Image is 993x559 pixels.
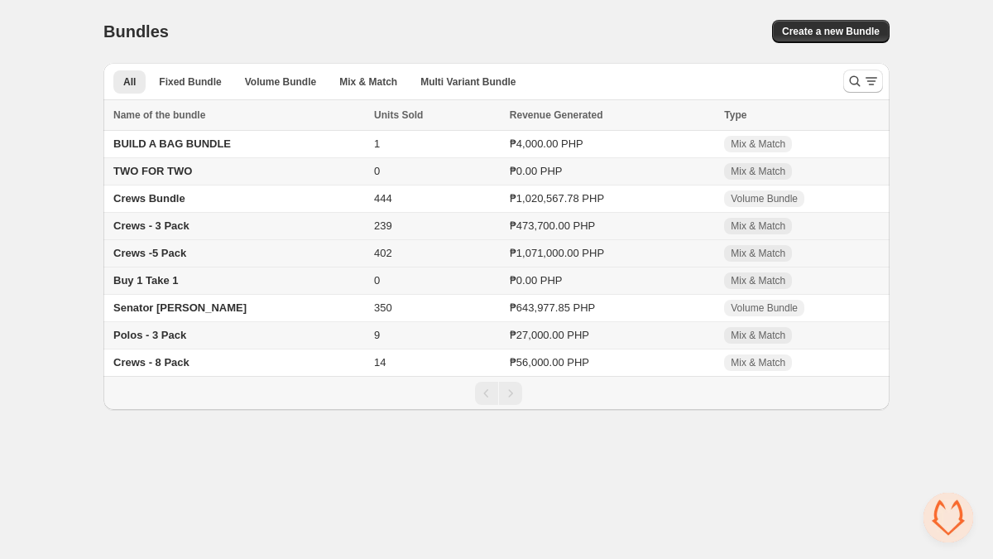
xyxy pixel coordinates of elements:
nav: Pagination [103,376,890,410]
span: Crews - 3 Pack [113,219,189,232]
span: Crews Bundle [113,192,185,205]
span: 402 [374,247,392,259]
span: ₱473,700.00 PHP [510,219,595,232]
span: ₱4,000.00 PHP [510,137,583,150]
span: ₱0.00 PHP [510,274,563,287]
span: 0 [374,165,380,177]
span: 444 [374,192,392,205]
span: Senator [PERSON_NAME] [113,301,247,314]
span: Create a new Bundle [782,25,880,38]
div: Name of the bundle [113,107,364,123]
span: BUILD A BAG BUNDLE [113,137,231,150]
span: Crews -5 Pack [113,247,186,259]
button: Create a new Bundle [772,20,890,43]
div: Type [724,107,880,123]
span: ₱1,020,567.78 PHP [510,192,604,205]
span: ₱1,071,000.00 PHP [510,247,604,259]
button: Units Sold [374,107,439,123]
span: Volume Bundle [731,301,798,315]
span: 350 [374,301,392,314]
span: Crews - 8 Pack [113,356,189,369]
span: ₱56,000.00 PHP [510,356,589,369]
span: 239 [374,219,392,232]
span: Units Sold [374,107,423,123]
span: Mix & Match [731,247,785,260]
span: ₱643,977.85 PHP [510,301,595,314]
div: Open chat [923,493,973,542]
button: Search and filter results [843,70,883,93]
span: TWO FOR TWO [113,165,192,177]
span: Revenue Generated [510,107,603,123]
span: 1 [374,137,380,150]
span: Polos - 3 Pack [113,329,186,341]
span: Buy 1 Take 1 [113,274,179,287]
span: ₱0.00 PHP [510,165,563,177]
span: Multi Variant Bundle [420,75,516,89]
button: Revenue Generated [510,107,620,123]
span: 9 [374,329,380,341]
h1: Bundles [103,22,169,41]
span: All [123,75,136,89]
span: Mix & Match [731,356,785,369]
span: 14 [374,356,386,369]
span: Mix & Match [339,75,397,89]
span: Mix & Match [731,165,785,178]
span: Mix & Match [731,274,785,287]
span: Mix & Match [731,329,785,342]
span: 0 [374,274,380,287]
span: Mix & Match [731,219,785,233]
span: Mix & Match [731,137,785,151]
span: Fixed Bundle [159,75,221,89]
span: Volume Bundle [731,192,798,205]
span: ₱27,000.00 PHP [510,329,589,341]
span: Volume Bundle [245,75,316,89]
